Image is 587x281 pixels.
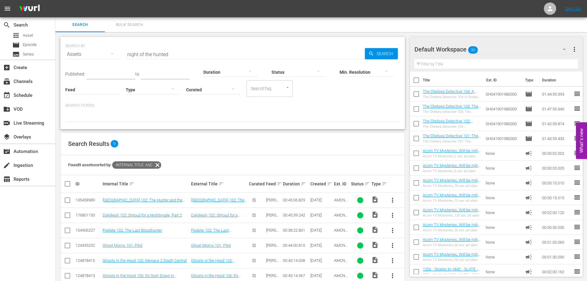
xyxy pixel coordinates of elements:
div: [DATE] [310,228,332,233]
a: Acorn TV Mysteries_Will be right back 02 S01642203001 FINAL [423,148,480,158]
span: Internal Title: asc [112,161,154,169]
th: Title [423,72,483,89]
td: None [483,205,523,220]
div: 124878415 [75,258,101,263]
td: 01:42:59.874 [540,116,573,131]
span: to [135,72,139,76]
a: Acorn TV Mysteries_Will be right back 15 S01642206001 FINAL [423,193,480,202]
button: more_vert [385,193,400,208]
a: Dalgliesh 102: Shroud for a Nightingale, Part 2 [103,213,182,217]
td: 00:00:02.002 [540,146,573,161]
td: 00:00:30.030 [540,220,573,235]
a: Ghosts in the Hood 102: Menace 2 South Central [191,258,235,267]
span: Video [371,226,379,233]
div: The Chelsea Detective 104: A Chelsea Education [423,95,481,99]
td: SH041901980000 [483,116,523,131]
span: sort [129,181,135,187]
button: Search [365,48,398,59]
div: Feed [266,180,281,188]
span: more_vert [389,242,396,249]
th: Duration [538,72,575,89]
span: sort [382,181,387,187]
span: Episode [525,90,532,98]
a: Acorn TV Mysteries_Will be right back 10 S01642205001 FINAL [423,178,480,187]
a: Acorn TV Mysteries_Will be right back 05 S01642204001 FINAL [423,163,480,172]
span: sort [277,181,282,187]
span: Asset [12,32,20,39]
span: Episode [12,41,20,49]
th: Type [521,72,538,89]
span: Ad [525,253,532,261]
span: Video [371,241,379,249]
span: [PERSON_NAME] Feed [266,243,279,257]
span: more_vert [571,46,578,53]
span: Ad [525,238,532,246]
div: External Title [191,180,247,188]
div: Acorn TV Mysteries_120 sec ad slate [423,213,481,217]
div: 120s - Stories by AMC - SLATE - 2021 [423,273,481,277]
span: Search [374,48,398,59]
div: 124335232 [75,243,101,248]
div: Acorn TV Mysteries_15 sec ad slate [423,199,481,203]
div: Assets [65,46,120,63]
span: Video [371,256,379,264]
span: Live Streaming [3,119,10,127]
span: Series [23,51,34,57]
span: menu [4,5,11,12]
span: sort [327,181,332,187]
a: Acorn TV Mysteries_Will be right back 30 S01642207001 FINA [423,222,480,232]
td: None [483,190,523,205]
span: Ingestion [3,162,10,169]
div: Acorn TV Mysteries_30 sec ad slate [423,228,481,232]
span: Ad [525,150,532,157]
a: Ghosts in the Hood 102: Menace 2 South Central [103,258,187,263]
span: Ad [525,194,532,201]
span: sort [301,181,306,187]
button: more_vert [385,223,400,238]
td: 01:43:59.433 [540,131,573,146]
td: 00:01:30.090 [540,250,573,264]
a: [GEOGRAPHIC_DATA] 102: The Hunter and the Hunted [191,198,247,207]
td: 00:00:05.005 [540,161,573,176]
a: Firebite 102: The Last Bloodhunter [191,228,231,237]
span: Ad [525,268,532,275]
div: Acorn TV Mysteries_2 sec ad slate [423,154,481,158]
div: 135458989 [75,198,101,202]
span: [PERSON_NAME] Feed [266,198,279,212]
span: reorder [573,223,581,231]
a: Acorn TV Mysteries_Will be right back 60 S01642208001 FINAL [423,237,480,246]
button: more_vert [571,42,578,57]
div: Acorn TV Mysteries_10 sec ad slate [423,184,481,188]
span: [PERSON_NAME] Feed [266,213,279,227]
span: Series [12,51,20,58]
button: more_vert [385,253,400,268]
span: Ad [525,224,532,231]
div: Internal Title [103,180,189,188]
a: [GEOGRAPHIC_DATA] 102: The Hunter and the Hunted [103,198,185,207]
div: Curated [249,181,264,186]
td: 00:02:00.162 [540,264,573,279]
span: reorder [573,194,581,201]
span: AMCNVR0000063900 [334,228,348,242]
div: Acorn TV Mysteries_5 sec ad slate [423,169,481,173]
span: Video [371,211,379,218]
div: 00:45:39.242 [283,213,308,217]
td: SH041901980000 [483,131,523,146]
span: Bulk Search [108,21,150,28]
span: Episode [525,120,532,127]
a: Dalgliesh 102: Shroud for a Nightingale, Part 2 [191,213,240,222]
td: None [483,235,523,250]
div: 154906227 [75,228,101,233]
span: AMCNVR0000020647 [334,258,348,272]
td: SH041901980000 [483,101,523,116]
span: more_vert [389,212,396,219]
div: 00:43:14.008 [283,258,308,263]
a: 120s - Stories by AMC - SLATE - 2021 [423,267,480,276]
td: 00:02:00.120 [540,205,573,220]
span: reorder [573,179,581,186]
span: Video [371,196,379,203]
div: 124878413 [75,273,101,278]
span: Published: [65,72,85,76]
div: Duration [283,180,308,188]
span: sort [218,181,224,187]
